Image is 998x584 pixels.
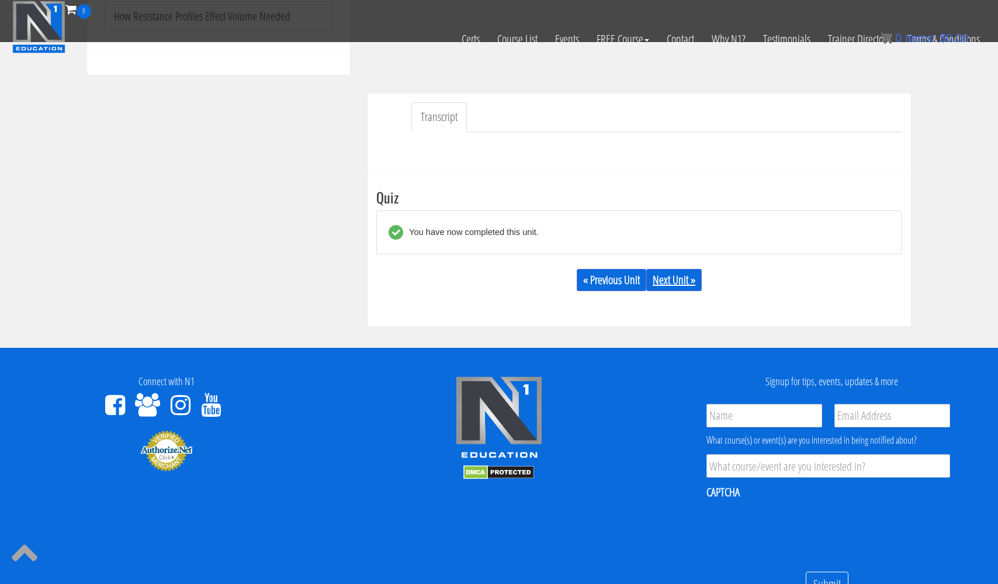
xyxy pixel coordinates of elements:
label: CAPTCHA [706,485,740,500]
a: 0 items: $0.00 [881,32,969,44]
a: Transcript [411,102,467,132]
span: $ [940,32,946,44]
h4: Signup for tips, events, updates & more [674,376,989,388]
div: You have now completed this unit. [403,225,539,240]
img: n1-edu-logo [455,376,543,462]
iframe: reCAPTCHA [706,507,884,553]
a: FREE Course [588,19,658,60]
h3: Quiz [376,189,902,205]
img: n1-education [12,1,65,53]
a: 0 [65,1,91,17]
a: Terms & Conditions [899,19,989,60]
a: Next Unit » [646,269,702,291]
a: Course List [488,19,546,60]
a: Testimonials [754,19,819,60]
img: Authorize.Net Merchant - Click to Verify [140,430,193,472]
a: Trainer Directory [819,19,899,60]
a: Events [546,19,588,60]
a: Why N1? [703,19,754,60]
a: Certs [453,19,488,60]
a: Contact [658,19,703,60]
span: 0 [77,4,91,19]
input: What course/event are you interested in? [706,454,950,478]
img: icon11.png [881,32,892,44]
input: Email Address [834,404,950,427]
bdi: 0.00 [940,32,969,44]
h4: Connect with N1 [9,376,324,388]
div: What course(s) or event(s) are you interested in being notified about? [706,433,950,447]
a: « Previous Unit [577,269,646,291]
span: 0 [895,32,902,44]
span: items: [905,32,936,44]
img: DMCA.com Protection Status [463,465,534,479]
input: Name [706,404,822,427]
